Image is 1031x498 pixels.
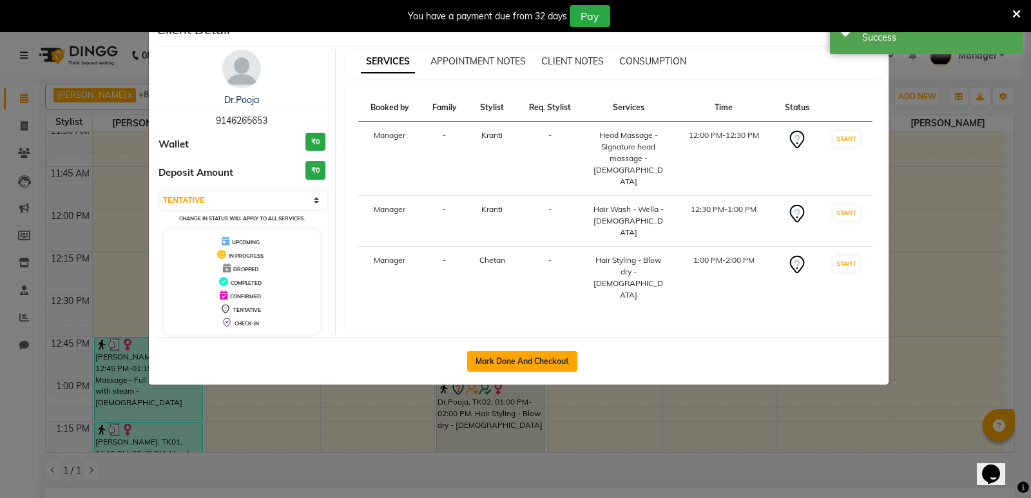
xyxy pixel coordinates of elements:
th: Family [421,94,468,122]
button: START [833,131,860,147]
td: Manager [358,247,421,309]
td: 1:00 PM-2:00 PM [673,247,773,309]
td: Manager [358,122,421,196]
span: CONSUMPTION [619,55,686,67]
th: Stylist [468,94,516,122]
span: 9146265653 [216,115,267,126]
div: Success [862,31,1014,44]
span: Chetan [479,255,505,265]
td: - [516,196,583,247]
span: TENTATIVE [233,307,261,313]
td: 12:30 PM-1:00 PM [673,196,773,247]
td: - [421,122,468,196]
span: Kranti [481,130,503,140]
td: - [516,247,583,309]
span: Kranti [481,204,503,214]
span: DROPPED [233,266,258,273]
small: Change in status will apply to all services. [179,215,305,222]
th: Booked by [358,94,421,122]
td: - [421,247,468,309]
iframe: chat widget [977,446,1018,485]
button: Mark Done And Checkout [467,351,577,372]
th: Req. Stylist [516,94,583,122]
img: avatar [222,50,261,88]
td: - [516,122,583,196]
div: Hair Styling - Blow dry - [DEMOGRAPHIC_DATA] [591,254,666,301]
td: Manager [358,196,421,247]
td: 12:00 PM-12:30 PM [673,122,773,196]
th: Services [583,94,673,122]
button: Pay [570,5,610,27]
span: COMPLETED [231,280,262,286]
div: Head Massage - Signature head massage - [DEMOGRAPHIC_DATA] [591,129,666,187]
span: CONFIRMED [230,293,261,300]
button: START [833,205,860,221]
div: Hair Wash - Wella - [DEMOGRAPHIC_DATA] [591,204,666,238]
span: CLIENT NOTES [541,55,604,67]
span: APPOINTMENT NOTES [430,55,526,67]
th: Status [774,94,820,122]
button: START [833,256,860,272]
div: You have a payment due from 32 days [408,10,567,23]
span: CHECK-IN [235,320,259,327]
span: IN PROGRESS [229,253,264,259]
a: Dr.Pooja [224,94,259,106]
th: Time [673,94,773,122]
span: SERVICES [361,50,415,73]
span: Deposit Amount [159,166,233,180]
h3: ₹0 [305,133,325,151]
td: - [421,196,468,247]
h3: ₹0 [305,161,325,180]
span: UPCOMING [232,239,260,245]
span: Wallet [159,137,189,152]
